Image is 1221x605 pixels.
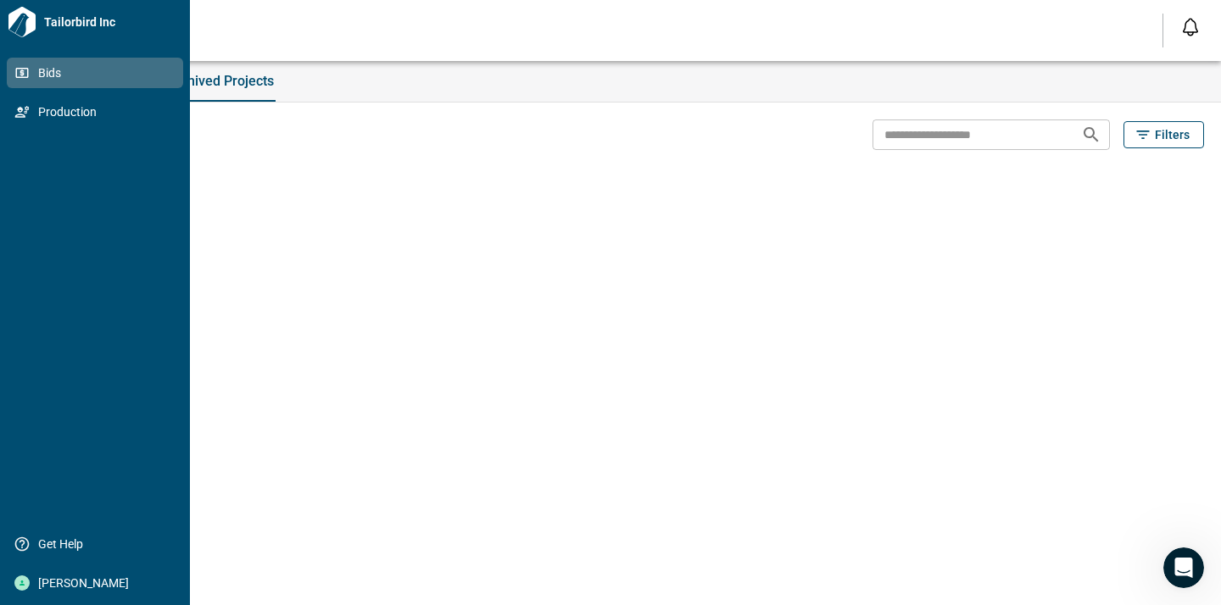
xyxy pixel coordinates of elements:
iframe: Intercom live chat [1163,547,1204,588]
span: Bids [30,64,167,81]
span: Filters [1155,126,1190,143]
span: Archived Projects [166,73,274,90]
button: Open notification feed [1177,14,1204,41]
a: Production [7,97,183,127]
div: base tabs [44,61,1221,102]
span: Production [30,103,167,120]
a: Bids [7,58,183,88]
button: Filters [1123,121,1204,148]
span: Tailorbird Inc [37,14,183,31]
span: Get Help [30,536,167,552]
button: Search projects [1074,118,1108,152]
span: [PERSON_NAME] [30,574,167,591]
